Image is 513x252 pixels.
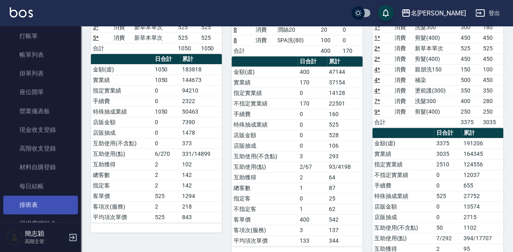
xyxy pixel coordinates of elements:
td: 0 [298,119,327,130]
td: 1050 [153,75,180,85]
td: 平均項次單價 [91,212,153,222]
td: 新草本單次 [413,43,459,54]
td: 特殊抽成業績 [91,106,153,117]
td: 525 [327,119,363,130]
td: 170 [298,98,327,109]
td: 1 [298,204,327,214]
td: 0 [153,96,180,106]
td: 170 [341,45,363,56]
td: 450 [481,32,503,43]
td: 實業績 [232,77,298,88]
td: 450 [481,54,503,64]
table: a dense table [232,56,363,246]
td: 2 [298,172,327,183]
td: 店販抽成 [372,212,434,222]
img: Person [6,229,23,246]
td: 843 [180,212,222,222]
td: 互助使用(不含點) [232,151,298,162]
td: 補染 [413,75,459,85]
td: 2 [153,180,180,191]
td: 525 [434,191,461,201]
a: 8 [234,37,237,43]
td: 新草本單次 [132,22,176,32]
th: 累計 [180,54,222,65]
td: 218 [180,201,222,212]
td: 350 [459,85,481,96]
h5: 簡志穎 [25,230,66,238]
td: 344 [327,235,363,246]
td: 27752 [461,191,503,201]
td: 2/67 [298,162,327,172]
td: 180 [481,22,503,32]
td: 手續費 [232,109,298,119]
td: 不指定實業績 [232,98,298,109]
td: 655 [461,180,503,191]
td: 互助獲得 [232,172,298,183]
td: SPA洗(80) [275,35,319,45]
td: 1050 [153,106,180,117]
td: 客單價 [232,214,298,225]
td: 2715 [461,212,503,222]
td: 300 [459,22,481,32]
td: 新草本單次 [132,32,176,43]
td: 店販抽成 [232,140,298,151]
div: 名[PERSON_NAME] [411,8,466,18]
td: 106 [327,140,363,151]
td: 100 [319,35,341,45]
td: 實業績 [91,75,153,85]
td: 191206 [461,138,503,149]
td: 394/17707 [461,233,503,243]
td: 160 [327,109,363,119]
table: a dense table [232,4,363,56]
td: 店販金額 [372,201,434,212]
td: 不指定實業績 [372,170,434,180]
a: 8 [234,26,237,33]
table: a dense table [91,54,222,223]
a: 高階收支登錄 [3,139,78,158]
td: 87 [327,183,363,193]
td: 0 [434,212,461,222]
td: 0 [434,180,461,191]
td: 93/4198 [327,162,363,172]
td: 124556 [461,159,503,170]
td: 62 [327,204,363,214]
td: 2 [153,201,180,212]
td: 0 [298,140,327,151]
td: 450 [481,75,503,85]
td: 2322 [180,96,222,106]
td: 400 [298,214,327,225]
td: 94210 [180,85,222,96]
th: 日合計 [298,56,327,67]
td: 互助獲得 [91,159,153,170]
td: 47144 [327,67,363,77]
td: 528 [327,130,363,140]
td: 250 [481,106,503,117]
td: 互助使用(點) [91,149,153,159]
td: 親朋洗150 [413,64,459,75]
td: 合計 [91,43,112,54]
table: a dense table [372,12,503,128]
td: 3 [298,225,327,235]
td: 消費 [393,64,413,75]
td: 消費 [112,32,132,43]
td: 潤絲20 [275,24,319,35]
a: 座位開單 [3,83,78,101]
td: 0 [434,170,461,180]
td: 消費 [393,85,413,96]
td: 1050 [153,64,180,75]
td: 消費 [393,43,413,54]
td: 指定實業績 [91,85,153,96]
td: 400 [459,96,481,106]
td: 373 [180,138,222,149]
td: 不指定客 [232,204,298,214]
td: 144673 [180,75,222,85]
td: 3035 [434,149,461,159]
td: 20 [319,24,341,35]
td: 特殊抽成業績 [372,191,434,201]
td: 剪髮(400) [413,106,459,117]
td: 14128 [327,88,363,98]
td: 0 [298,130,327,140]
td: 2 [153,170,180,180]
td: 142 [180,170,222,180]
td: 3375 [459,117,481,127]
